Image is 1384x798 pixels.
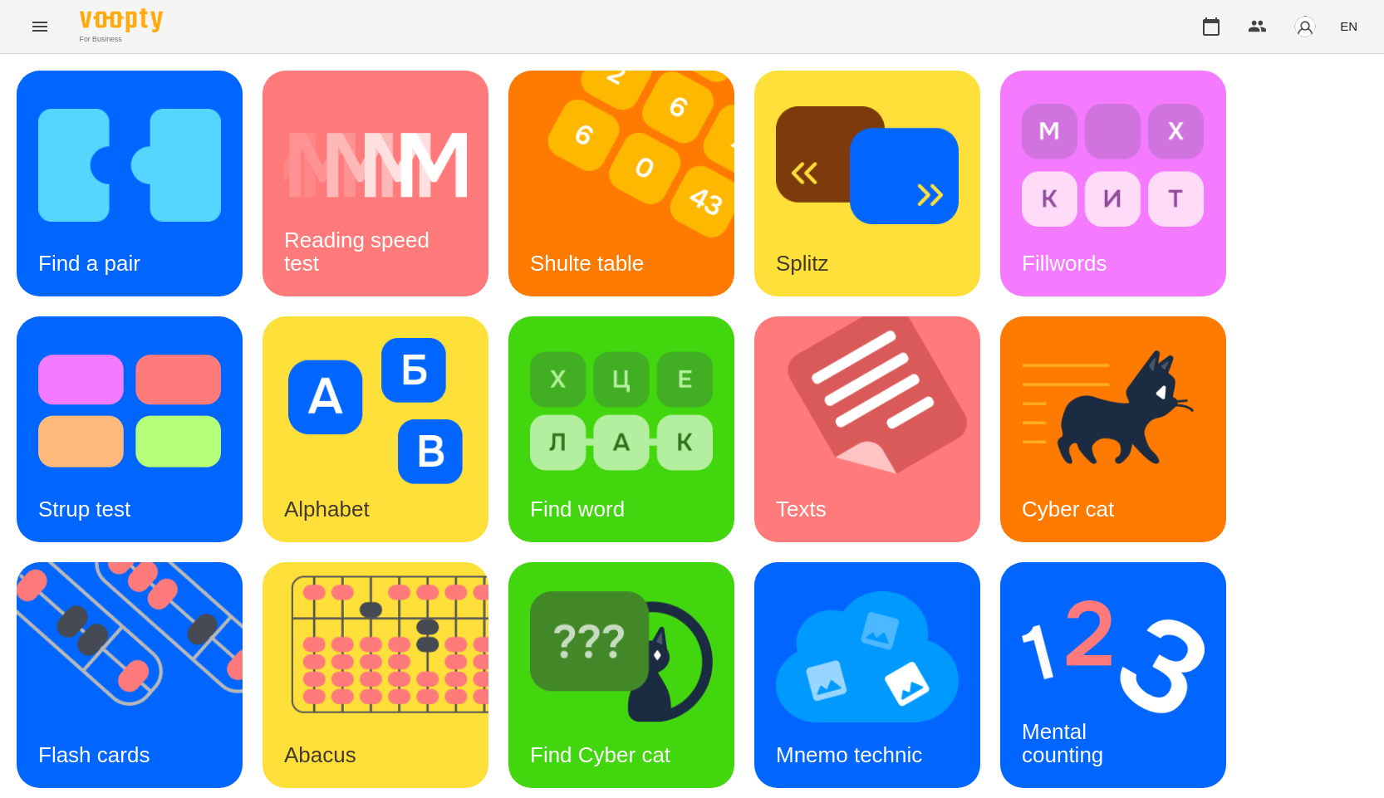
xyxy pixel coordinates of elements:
[1022,251,1107,276] h3: Fillwords
[530,742,670,767] h3: Find Cyber cat
[776,584,959,730] img: Mnemo technic
[38,742,150,767] h3: Flash cards
[508,316,734,542] a: Find wordFind word
[530,497,625,521] h3: Find word
[776,251,829,276] h3: Splitz
[1022,719,1103,766] h3: Mental counting
[508,71,755,296] img: Shulte table
[17,562,243,788] a: Flash cardsFlash cards
[754,71,980,296] a: SplitzSplitz
[754,316,980,542] a: TextsTexts
[776,92,959,238] img: Splitz
[776,497,827,521] h3: Texts
[1022,497,1114,521] h3: Cyber cat
[1340,17,1357,35] span: EN
[284,742,356,767] h3: Abacus
[20,7,60,47] button: Menu
[508,71,734,296] a: Shulte tableShulte table
[17,562,263,788] img: Flash cards
[1022,92,1205,238] img: Fillwords
[263,316,488,542] a: AlphabetAlphabet
[284,228,435,275] h3: Reading speed test
[776,742,922,767] h3: Mnemo technic
[1000,71,1226,296] a: FillwordsFillwords
[38,251,140,276] h3: Find a pair
[80,34,163,45] span: For Business
[508,562,734,788] a: Find Cyber catFind Cyber cat
[38,338,221,484] img: Strup test
[530,338,713,484] img: Find word
[38,497,130,521] h3: Strup test
[263,562,509,788] img: Abacus
[263,71,488,296] a: Reading speed testReading speed test
[17,316,243,542] a: Strup testStrup test
[1000,316,1226,542] a: Cyber catCyber cat
[1022,584,1205,730] img: Mental counting
[754,316,1001,542] img: Texts
[263,562,488,788] a: AbacusAbacus
[530,251,644,276] h3: Shulte table
[284,497,370,521] h3: Alphabet
[1000,562,1226,788] a: Mental countingMental counting
[1022,338,1205,484] img: Cyber cat
[530,584,713,730] img: Find Cyber cat
[38,92,221,238] img: Find a pair
[284,338,467,484] img: Alphabet
[17,71,243,296] a: Find a pairFind a pair
[284,92,467,238] img: Reading speed test
[1293,15,1317,38] img: avatar_s.png
[754,562,980,788] a: Mnemo technicMnemo technic
[1333,11,1364,42] button: EN
[80,8,163,32] img: Voopty Logo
